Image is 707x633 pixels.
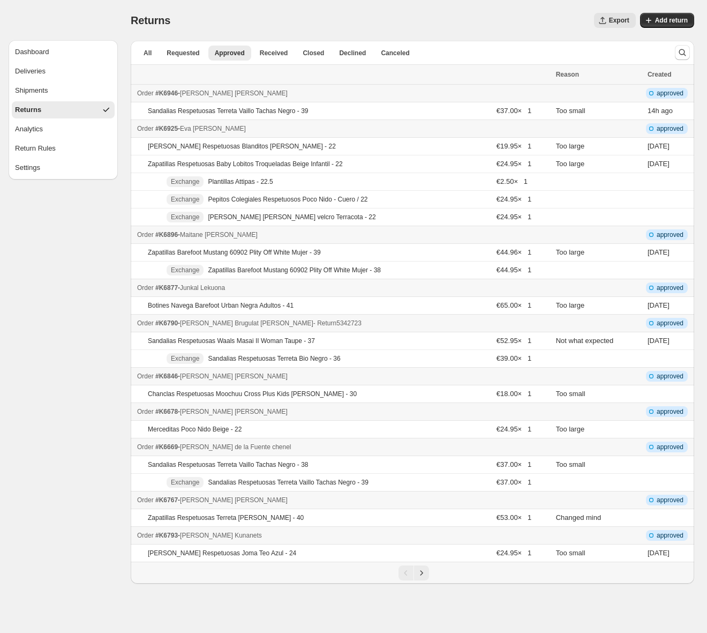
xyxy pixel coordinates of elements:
[171,478,199,487] span: Exchange
[155,90,178,97] span: #K6946
[497,460,531,468] span: €37.00 × 1
[657,319,683,327] span: approved
[497,195,531,203] span: €24.95 × 1
[12,43,115,61] button: Dashboard
[553,421,644,438] td: Too large
[497,142,531,150] span: €19.95 × 1
[208,213,375,221] p: [PERSON_NAME] [PERSON_NAME] velcro Terracota - 22
[137,231,154,239] span: Order
[137,90,154,97] span: Order
[497,337,531,345] span: €52.95 × 1
[155,284,178,292] span: #K6877
[137,495,550,505] div: -
[131,562,694,584] nav: Pagination
[137,371,550,382] div: -
[12,140,115,157] button: Return Rules
[497,301,531,309] span: €65.00 × 1
[553,385,644,403] td: Too small
[208,177,273,186] p: Plantillas Attipas - 22.5
[497,266,531,274] span: €44.95 × 1
[155,231,178,239] span: #K6896
[381,49,409,57] span: Canceled
[155,532,178,539] span: #K6793
[648,107,659,115] time: Sunday, September 7, 2025 at 7:53:16 PM
[137,532,154,539] span: Order
[497,425,531,433] span: €24.95 × 1
[12,82,115,99] button: Shipments
[15,85,48,96] div: Shipments
[594,13,636,28] button: Export
[497,354,531,362] span: €39.00 × 1
[180,90,288,97] span: [PERSON_NAME] [PERSON_NAME]
[208,266,381,274] p: Zapatillas Barefoot Mustang 60902 Plity Off White Mujer - 38
[137,530,550,541] div: -
[171,177,199,186] span: Exchange
[137,318,550,329] div: -
[148,460,309,469] p: Sandalias Respetuosas Terreta Vaillo Tachas Negro - 38
[137,319,154,327] span: Order
[553,155,644,173] td: Too large
[137,229,550,240] div: -
[155,496,178,504] span: #K6767
[180,125,246,132] span: Eva [PERSON_NAME]
[155,319,178,327] span: #K6790
[180,408,288,415] span: [PERSON_NAME] [PERSON_NAME]
[137,123,550,134] div: -
[167,49,199,57] span: Requested
[657,407,683,416] span: approved
[640,13,694,28] button: Add return
[15,162,40,173] div: Settings
[12,159,115,176] button: Settings
[148,390,357,398] p: Chanclas Respetuosas Moochuu Cross Plus Kids [PERSON_NAME] - 30
[137,442,550,452] div: -
[553,456,644,474] td: Too small
[657,124,683,133] span: approved
[148,337,315,345] p: Sandalias Respetuosas Waals Masai II Woman Taupe - 37
[180,496,288,504] span: [PERSON_NAME] [PERSON_NAME]
[497,390,531,398] span: €18.00 × 1
[180,443,291,451] span: [PERSON_NAME] de la Fuente chenel
[657,372,683,381] span: approved
[648,549,670,557] time: Thursday, August 28, 2025 at 12:47:35 PM
[137,496,154,504] span: Order
[655,16,688,25] span: Add return
[171,266,199,274] span: Exchange
[648,71,672,78] span: Created
[657,230,683,239] span: approved
[497,213,531,221] span: €24.95 × 1
[553,244,644,262] td: Too large
[137,282,550,293] div: -
[137,408,154,415] span: Order
[648,248,670,256] time: Thursday, September 4, 2025 at 7:42:52 AM
[215,49,245,57] span: Approved
[497,478,531,486] span: €37.00 × 1
[144,49,152,57] span: All
[657,531,683,540] span: approved
[15,47,49,57] div: Dashboard
[12,101,115,118] button: Returns
[208,354,340,363] p: Sandalias Respetuosas Terreta Bio Negro - 36
[180,231,258,239] span: Maitane [PERSON_NAME]
[137,88,550,99] div: -
[657,496,683,504] span: approved
[648,142,670,150] time: Thursday, September 4, 2025 at 5:45:55 PM
[180,373,288,380] span: [PERSON_NAME] [PERSON_NAME]
[137,373,154,380] span: Order
[553,509,644,527] td: Changed mind
[148,248,321,257] p: Zapatillas Barefoot Mustang 60902 Plity Off White Mujer - 39
[675,45,690,60] button: Search and filter results
[137,406,550,417] div: -
[553,102,644,120] td: Too small
[137,125,154,132] span: Order
[657,443,683,451] span: approved
[148,425,242,434] p: Merceditas Poco Nido Beige - 22
[15,105,41,115] div: Returns
[148,142,336,151] p: [PERSON_NAME] Respetuosas Blanditos [PERSON_NAME] - 22
[15,66,46,77] div: Deliveries
[155,408,178,415] span: #K6678
[553,138,644,155] td: Too large
[648,160,670,168] time: Thursday, September 4, 2025 at 5:45:55 PM
[180,532,262,539] span: [PERSON_NAME] Kunanets
[208,195,367,204] p: Pepitos Colegiales Respetuosos Poco Nido - Cuero / 22
[148,160,343,168] p: Zapatillas Respetuosas Baby Lobitos Troqueladas Beige Infantil - 22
